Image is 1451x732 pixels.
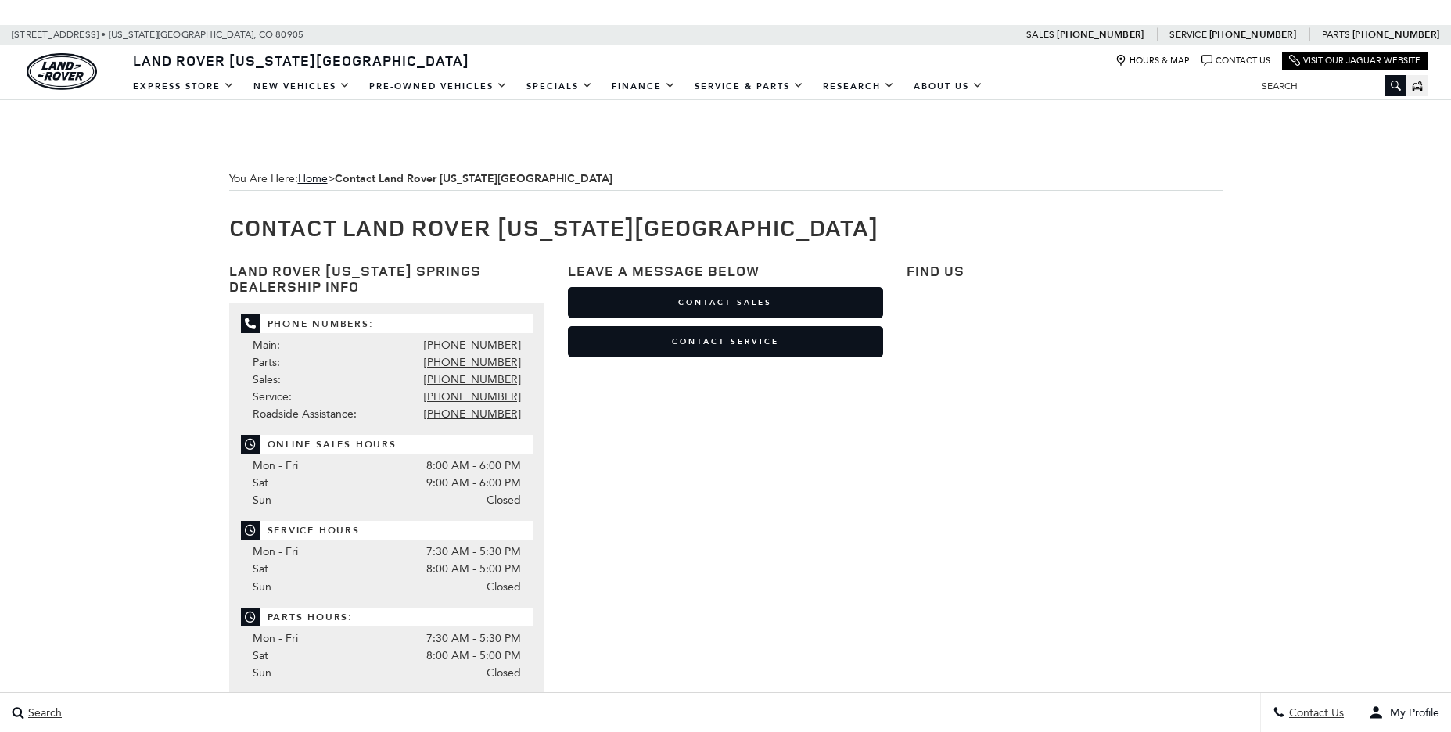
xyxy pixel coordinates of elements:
[568,287,883,318] a: Contact Sales
[229,264,544,295] h3: Land Rover [US_STATE] Springs Dealership Info
[253,459,298,472] span: Mon - Fri
[1250,77,1406,95] input: Search
[424,407,521,421] a: [PHONE_NUMBER]
[1026,29,1054,40] span: Sales
[904,73,993,100] a: About Us
[298,172,612,185] span: >
[907,287,1222,596] iframe: Dealer location map
[426,544,521,561] span: 7:30 AM - 5:30 PM
[259,25,273,45] span: CO
[1289,55,1420,66] a: Visit Our Jaguar Website
[813,73,904,100] a: Research
[335,171,612,186] strong: Contact Land Rover [US_STATE][GEOGRAPHIC_DATA]
[298,172,328,185] a: Home
[253,476,268,490] span: Sat
[253,666,271,680] span: Sun
[253,356,280,369] span: Parts:
[1209,28,1296,41] a: [PHONE_NUMBER]
[487,579,521,596] span: Closed
[1057,28,1144,41] a: [PHONE_NUMBER]
[424,356,521,369] a: [PHONE_NUMBER]
[253,407,357,421] span: Roadside Assistance:
[253,390,292,404] span: Service:
[24,706,62,719] span: Search
[12,29,303,40] a: [STREET_ADDRESS] • [US_STATE][GEOGRAPHIC_DATA], CO 80905
[1285,706,1344,719] span: Contact Us
[27,53,97,90] img: Land Rover
[426,648,521,665] span: 8:00 AM - 5:00 PM
[124,73,993,100] nav: Main Navigation
[424,339,521,352] a: [PHONE_NUMBER]
[253,562,268,576] span: Sat
[229,214,1223,240] h1: Contact Land Rover [US_STATE][GEOGRAPHIC_DATA]
[244,73,360,100] a: New Vehicles
[124,73,244,100] a: EXPRESS STORE
[360,73,517,100] a: Pre-Owned Vehicles
[1384,706,1439,719] span: My Profile
[517,73,602,100] a: Specials
[229,167,1223,191] span: You Are Here:
[424,390,521,404] a: [PHONE_NUMBER]
[1169,29,1206,40] span: Service
[124,51,479,70] a: Land Rover [US_STATE][GEOGRAPHIC_DATA]
[1356,693,1451,732] button: user-profile-menu
[568,326,883,357] a: Contact Service
[426,457,521,475] span: 8:00 AM - 6:00 PM
[426,630,521,648] span: 7:30 AM - 5:30 PM
[685,73,813,100] a: Service & Parts
[1115,55,1190,66] a: Hours & Map
[426,561,521,578] span: 8:00 AM - 5:00 PM
[424,373,521,386] a: [PHONE_NUMBER]
[275,25,303,45] span: 80905
[1322,29,1350,40] span: Parts
[253,545,298,558] span: Mon - Fri
[487,665,521,682] span: Closed
[109,25,257,45] span: [US_STATE][GEOGRAPHIC_DATA],
[253,339,280,352] span: Main:
[241,314,533,333] span: Phone Numbers:
[229,167,1223,191] div: Breadcrumbs
[133,51,469,70] span: Land Rover [US_STATE][GEOGRAPHIC_DATA]
[241,435,533,454] span: Online Sales Hours:
[1352,28,1439,41] a: [PHONE_NUMBER]
[27,53,97,90] a: land-rover
[253,632,298,645] span: Mon - Fri
[241,521,533,540] span: Service Hours:
[602,73,685,100] a: Finance
[253,493,271,507] span: Sun
[253,373,281,386] span: Sales:
[487,492,521,509] span: Closed
[253,649,268,662] span: Sat
[12,25,106,45] span: [STREET_ADDRESS] •
[907,264,1222,279] h3: Find Us
[241,608,533,626] span: Parts Hours:
[568,264,883,279] h3: Leave a Message Below
[1201,55,1270,66] a: Contact Us
[253,580,271,594] span: Sun
[426,475,521,492] span: 9:00 AM - 6:00 PM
